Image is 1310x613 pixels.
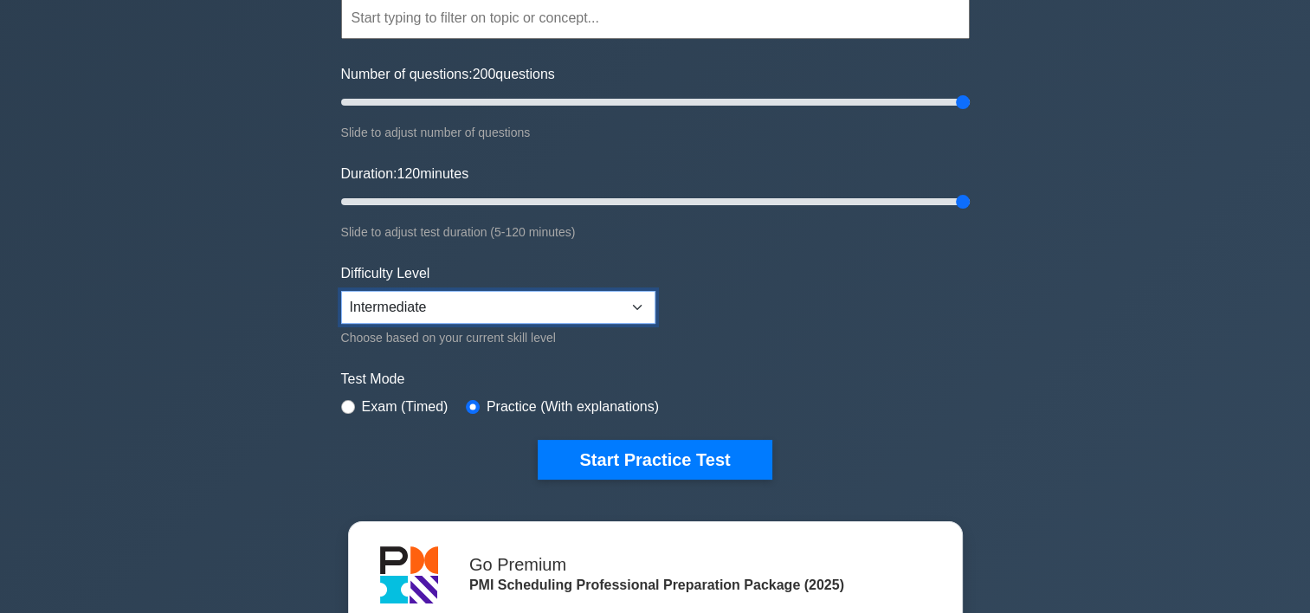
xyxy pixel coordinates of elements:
[341,164,469,184] label: Duration: minutes
[397,166,420,181] span: 120
[341,122,970,143] div: Slide to adjust number of questions
[341,222,970,242] div: Slide to adjust test duration (5-120 minutes)
[341,327,655,348] div: Choose based on your current skill level
[341,64,555,85] label: Number of questions: questions
[473,67,496,81] span: 200
[341,369,970,390] label: Test Mode
[538,440,771,480] button: Start Practice Test
[362,397,448,417] label: Exam (Timed)
[487,397,659,417] label: Practice (With explanations)
[341,263,430,284] label: Difficulty Level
